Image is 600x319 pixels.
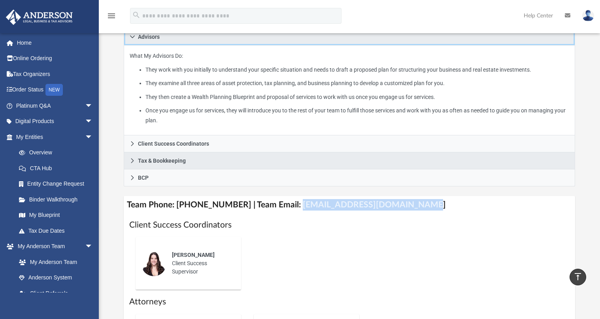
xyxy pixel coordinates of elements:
[11,285,101,301] a: Client Referrals
[6,66,105,82] a: Tax Organizers
[129,219,569,231] h1: Client Success Coordinators
[11,207,101,223] a: My Blueprint
[107,15,116,21] a: menu
[6,114,105,129] a: Digital Productsarrow_drop_down
[166,245,236,281] div: Client Success Supervisor
[172,252,215,258] span: [PERSON_NAME]
[130,51,569,125] p: What My Advisors Do:
[4,9,75,25] img: Anderson Advisors Platinum Portal
[124,46,575,135] div: Advisors
[138,141,209,146] span: Client Success Coordinators
[570,269,586,285] a: vertical_align_top
[45,84,63,96] div: NEW
[6,98,105,114] a: Platinum Q&Aarrow_drop_down
[85,98,101,114] span: arrow_drop_down
[11,254,97,270] a: My Anderson Team
[107,11,116,21] i: menu
[132,11,141,19] i: search
[11,223,105,239] a: Tax Due Dates
[145,65,569,75] li: They work with you initially to understand your specific situation and needs to draft a proposed ...
[6,129,105,145] a: My Entitiesarrow_drop_down
[573,272,583,281] i: vertical_align_top
[124,28,575,46] a: Advisors
[6,51,105,66] a: Online Ordering
[138,158,186,163] span: Tax & Bookkeeping
[582,10,594,21] img: User Pic
[129,296,569,308] h1: Attorneys
[145,106,569,125] li: Once you engage us for services, they will introduce you to the rest of your team to fulfill thos...
[124,169,575,186] a: BCP
[85,129,101,145] span: arrow_drop_down
[11,145,105,161] a: Overview
[85,239,101,255] span: arrow_drop_down
[6,239,101,254] a: My Anderson Teamarrow_drop_down
[138,175,149,180] span: BCP
[138,34,160,40] span: Advisors
[145,92,569,102] li: They then create a Wealth Planning Blueprint and proposal of services to work with us once you en...
[85,114,101,130] span: arrow_drop_down
[6,35,105,51] a: Home
[145,78,569,88] li: They examine all three areas of asset protection, tax planning, and business planning to develop ...
[11,176,105,192] a: Entity Change Request
[124,135,575,152] a: Client Success Coordinators
[6,82,105,98] a: Order StatusNEW
[124,196,575,214] h4: Team Phone: [PHONE_NUMBER] | Team Email: [EMAIL_ADDRESS][DOMAIN_NAME]
[11,160,105,176] a: CTA Hub
[141,251,166,276] img: thumbnail
[124,152,575,169] a: Tax & Bookkeeping
[11,270,101,286] a: Anderson System
[11,192,105,207] a: Binder Walkthrough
